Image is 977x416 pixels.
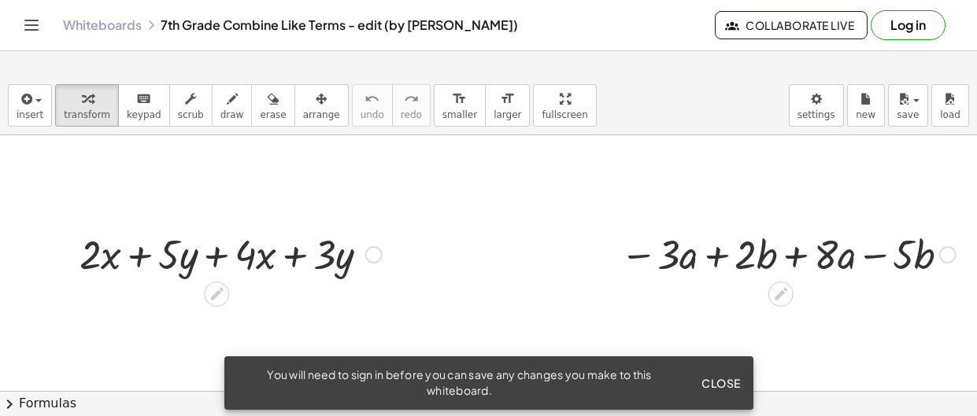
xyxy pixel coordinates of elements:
[856,109,875,120] span: new
[19,13,44,38] button: Toggle navigation
[212,84,253,127] button: draw
[542,109,587,120] span: fullscreen
[715,11,868,39] button: Collaborate Live
[127,109,161,120] span: keypad
[768,282,794,307] div: Edit math
[442,109,477,120] span: smaller
[494,109,521,120] span: larger
[728,18,854,32] span: Collaborate Live
[533,84,596,127] button: fullscreen
[401,109,422,120] span: redo
[888,84,928,127] button: save
[434,84,486,127] button: format_sizesmaller
[169,84,213,127] button: scrub
[847,84,885,127] button: new
[118,84,170,127] button: keyboardkeypad
[361,109,384,120] span: undo
[63,17,142,33] a: Whiteboards
[178,109,204,120] span: scrub
[485,84,530,127] button: format_sizelarger
[701,376,741,390] span: Close
[352,84,393,127] button: undoundo
[452,90,467,109] i: format_size
[8,84,52,127] button: insert
[260,109,286,120] span: erase
[64,109,110,120] span: transform
[940,109,960,120] span: load
[500,90,515,109] i: format_size
[392,84,431,127] button: redoredo
[897,109,919,120] span: save
[798,109,835,120] span: settings
[55,84,119,127] button: transform
[237,367,683,399] div: You will need to sign in before you can save any changes you make to this whiteboard.
[294,84,349,127] button: arrange
[871,10,946,40] button: Log in
[204,282,229,307] div: Edit math
[695,369,747,397] button: Close
[404,90,419,109] i: redo
[365,90,379,109] i: undo
[17,109,43,120] span: insert
[220,109,244,120] span: draw
[136,90,151,109] i: keyboard
[931,84,969,127] button: load
[789,84,844,127] button: settings
[303,109,340,120] span: arrange
[251,84,294,127] button: erase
